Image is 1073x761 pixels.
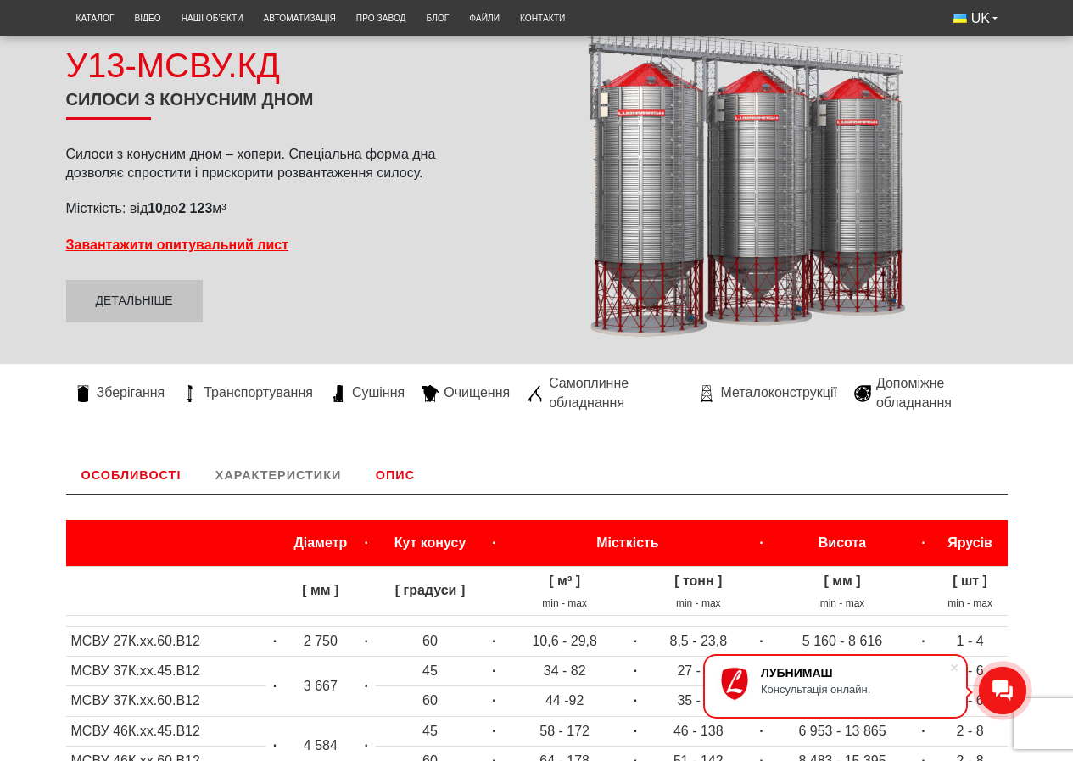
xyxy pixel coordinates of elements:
[444,383,510,402] span: Очищення
[634,724,637,738] strong: ·
[492,634,495,648] strong: ·
[971,9,990,28] span: UK
[759,535,763,550] strong: ·
[171,4,254,32] a: Наші об’єкти
[204,383,313,402] span: Транспортування
[124,4,170,32] a: Відео
[634,693,637,708] strong: ·
[66,716,265,746] td: МСВУ 46К.хх.45.В12
[200,456,356,494] a: Характеристики
[933,716,1008,746] td: 2 - 8
[921,724,925,738] strong: ·
[761,666,949,680] div: ЛУБНИМАШ
[933,626,1008,656] td: 1 - 4
[674,574,722,588] strong: [ тонн ]
[66,145,444,183] p: Силоси з конусним дном – хопери. Спеціальна форма дна дозволяє спростити і прискорити розвантажен...
[66,456,197,494] a: Особливості
[645,716,752,746] td: 46 - 138
[690,383,845,402] a: Металоконструкції
[66,89,444,120] h1: Силоси з конусним дном
[364,535,367,550] strong: ·
[273,738,277,753] strong: ·
[321,383,413,402] a: Сушіння
[549,574,580,588] strong: [ м³ ]
[503,626,625,656] td: 10,6 - 29,8
[720,383,836,402] span: Металоконструкції
[66,42,444,89] div: У13-МСВУ.КД
[178,201,212,215] strong: 2 123
[921,535,925,550] strong: ·
[284,520,356,566] th: Діаметр
[645,626,752,656] td: 8,5 - 23,8
[824,574,860,588] strong: [ мм ]
[346,4,416,32] a: Про завод
[542,597,587,609] sub: min - max
[921,634,925,648] strong: ·
[771,626,914,656] td: 5 160 - 8 616
[933,686,1008,716] td: 2 - 6
[376,520,484,566] th: Кут конусу
[676,597,721,609] sub: min - max
[492,663,495,678] strong: ·
[97,383,165,402] span: Зберігання
[759,634,763,648] strong: ·
[66,4,125,32] a: Каталог
[284,656,356,716] td: 3 667
[376,686,484,716] td: 60
[761,683,949,696] div: Консультація онлайн.
[416,4,460,32] a: Блог
[549,374,681,412] span: Самоплинне обладнання
[360,456,430,494] a: Опис
[148,201,163,215] strong: 10
[273,634,277,648] strong: ·
[846,374,1008,412] a: Допоміжне обладнання
[759,724,763,738] strong: ·
[66,686,265,716] td: МСВУ 37К.хх.60.В12
[510,4,575,32] a: Контакти
[66,238,289,252] a: Завантажити опитувальний лист
[953,574,987,588] strong: [ шт ]
[459,4,510,32] a: Файли
[503,520,752,566] th: Місткість
[771,520,914,566] th: Висота
[492,693,495,708] strong: ·
[364,738,367,753] strong: ·
[302,583,338,597] strong: [ мм ]
[66,280,203,322] a: Детальніше
[492,535,495,550] strong: ·
[66,626,265,656] td: МСВУ 27К.хх.60.В12
[634,634,637,648] strong: ·
[284,626,356,656] td: 2 750
[943,4,1008,33] button: UK
[492,724,495,738] strong: ·
[376,626,484,656] td: 60
[364,634,367,648] strong: ·
[376,716,484,746] td: 45
[947,597,992,609] sub: min - max
[876,374,999,412] span: Допоміжне обладнання
[413,383,518,402] a: Очищення
[503,686,625,716] td: 44 -92
[173,383,321,402] a: Транспортування
[254,4,346,32] a: Автоматизація
[518,374,690,412] a: Самоплинне обладнання
[352,383,405,402] span: Сушіння
[634,663,637,678] strong: ·
[820,597,865,609] sub: min - max
[66,656,265,685] td: МСВУ 37К.хх.45.В12
[503,656,625,685] td: 34 - 82
[953,14,967,23] img: Українська
[645,656,752,685] td: 27 - 66
[933,520,1008,566] th: Ярусів
[364,679,367,693] strong: ·
[933,656,1008,685] td: 2 - 6
[503,716,625,746] td: 58 - 172
[273,679,277,693] strong: ·
[376,656,484,685] td: 45
[395,583,465,597] strong: [ градуси ]
[66,383,174,402] a: Зберігання
[771,716,914,746] td: 6 953 - 13 865
[66,199,444,218] p: Місткість: від до м³
[645,686,752,716] td: 35 - 74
